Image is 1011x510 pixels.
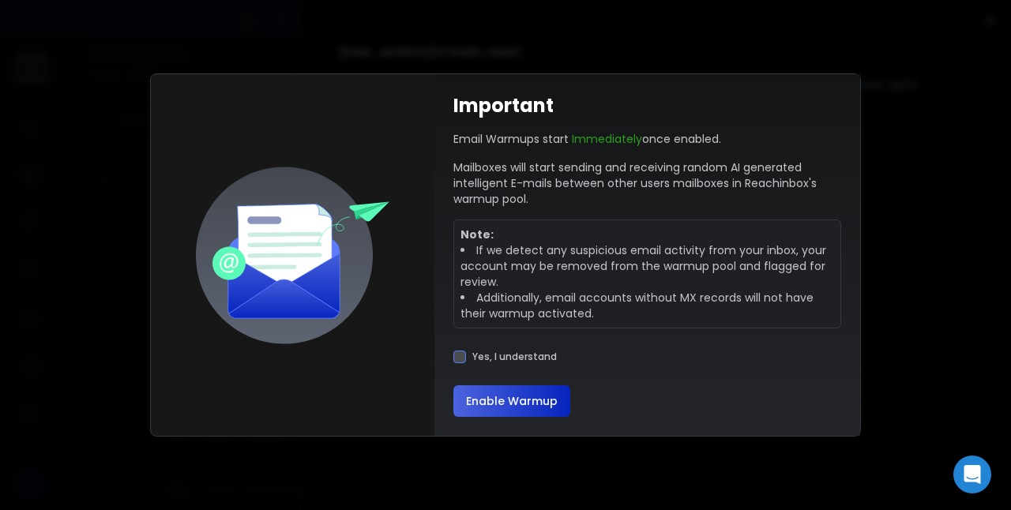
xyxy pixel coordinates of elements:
[472,351,557,363] label: Yes, I understand
[460,227,834,242] p: Note:
[572,131,642,147] span: Immediately
[953,456,991,493] div: Open Intercom Messenger
[460,242,834,290] li: If we detect any suspicious email activity from your inbox, your account may be removed from the ...
[453,93,554,118] h1: Important
[453,385,570,417] button: Enable Warmup
[453,159,841,207] p: Mailboxes will start sending and receiving random AI generated intelligent E-mails between other ...
[453,131,721,147] p: Email Warmups start once enabled.
[460,290,834,321] li: Additionally, email accounts without MX records will not have their warmup activated.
